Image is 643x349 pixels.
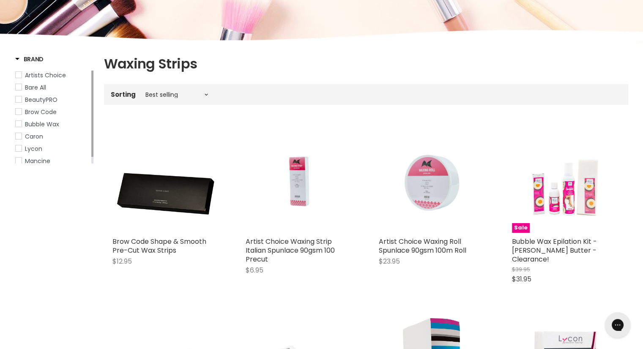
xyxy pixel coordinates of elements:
a: Artist Choice Waxing Roll Spunlace 90gsm 100m Roll [379,237,466,255]
a: Bubble Wax Epilation Kit - [PERSON_NAME] Butter - Clearance! [512,237,597,264]
span: Artists Choice [25,71,66,79]
a: Mancine [15,156,90,166]
span: $39.95 [512,265,530,273]
a: Artist Choice Waxing Strip Italian Spunlace 90gsm 100 Precut [246,125,353,233]
img: Artist Choice Waxing Roll Spunlace 90gsm 100m Roll [379,143,487,215]
span: BeautyPRO [25,95,57,104]
a: Artists Choice [15,71,90,80]
h3: Brand [15,55,44,63]
a: Caron [15,132,90,141]
a: Lycon [15,144,90,153]
a: Bubble Wax Epilation Kit - Shea Butter - Clearance!Sale [512,125,620,233]
label: Sorting [111,91,136,98]
img: Bubble Wax Epilation Kit - Shea Butter - Clearance! [530,125,602,233]
a: Bare All [15,83,90,92]
img: Brow Code Shape & Smooth Pre-Cut Wax Strips [112,125,220,233]
span: Mancine [25,157,50,165]
img: Artist Choice Waxing Strip Italian Spunlace 90gsm 100 Precut [246,143,353,215]
span: Sale [512,223,530,233]
span: Bare All [25,83,46,92]
a: Brow Code Shape & Smooth Pre-Cut Wax Strips [112,237,206,255]
a: Brow Code [15,107,90,117]
span: Caron [25,132,43,141]
h1: Waxing Strips [104,55,628,73]
a: Bubble Wax [15,120,90,129]
span: Lycon [25,145,42,153]
span: $31.95 [512,274,531,284]
a: Artist Choice Waxing Strip Italian Spunlace 90gsm 100 Precut [246,237,335,264]
iframe: Gorgias live chat messenger [601,309,635,341]
a: BeautyPRO [15,95,90,104]
span: $23.95 [379,256,400,266]
a: Artist Choice Waxing Roll Spunlace 90gsm 100m Roll [379,125,487,233]
span: Bubble Wax [25,120,59,128]
span: Brow Code [25,108,57,116]
span: $12.95 [112,256,132,266]
span: $6.95 [246,265,263,275]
